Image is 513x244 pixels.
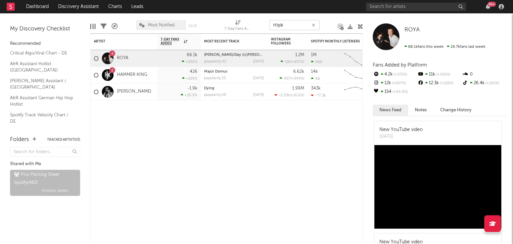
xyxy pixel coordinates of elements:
div: +220 % [182,76,197,81]
div: 426 [190,70,197,74]
div: 4.2k [373,70,417,79]
div: Spotify Monthly Listeners [311,39,361,43]
span: +344 % [291,77,303,81]
span: +94.9 % [391,90,408,94]
svg: Chart title [341,67,371,84]
div: 14k [311,70,318,74]
a: Major Domus [204,70,227,74]
div: 11k [417,70,462,79]
div: Edit Columns [90,17,96,36]
div: Shared with Me [10,160,80,168]
span: 7-Day Fans Added [161,37,182,45]
div: [DATE] [379,133,423,140]
div: Filters [101,17,107,36]
span: Fans Added by Platform [373,63,427,68]
div: Dawn/Day (日月同辉) [204,53,264,57]
span: Most Notified [148,23,175,27]
svg: Chart title [341,84,371,100]
a: ROYA [404,27,419,33]
input: Search for folders... [10,147,80,157]
span: +229 % [439,82,454,85]
button: 99+ [486,4,490,9]
button: Notes [408,105,434,116]
div: 7-Day Fans Added (7-Day Fans Added) [224,17,251,36]
input: Search for artists [366,3,466,11]
span: 66.1k fans this week [404,45,444,49]
span: [PERSON_NAME] [42,187,68,195]
span: 16.7k fans last week [404,45,485,49]
div: 12k [373,79,417,88]
div: 99 + [488,2,496,7]
div: 0 [462,70,506,79]
div: New YouTube video [379,126,423,133]
div: 154 [373,88,417,96]
div: 66.1k [187,53,197,57]
div: ( ) [280,76,304,81]
div: -77.3k [311,93,326,98]
button: Save [188,24,197,28]
div: popularity: 59 [204,93,226,97]
div: popularity: 42 [204,60,226,64]
div: 343k [311,86,321,91]
div: popularity: 23 [204,77,226,80]
div: Major Domus [204,70,264,74]
input: Search... [270,20,320,30]
a: [PERSON_NAME]/Day (日[PERSON_NAME]) [204,53,277,57]
span: +572 % [393,73,407,77]
div: Dying [204,87,264,90]
div: [DATE] [253,93,264,97]
a: A&R Assistant German Hip Hop Hotlist [10,94,73,108]
button: Change History [434,105,478,116]
a: HAMMER KING [117,72,147,78]
span: +657 % [391,82,406,85]
a: [PERSON_NAME] Assistant / [GEOGRAPHIC_DATA] [10,77,73,91]
div: Instagram Followers [271,37,294,45]
div: My Discovery Checklist [10,25,80,33]
span: -2.23k [279,94,290,97]
div: Recommended [10,40,80,48]
div: -1.9k [187,86,197,91]
div: Artist [94,39,144,43]
a: A&R Assistant Hotlist ([GEOGRAPHIC_DATA]) [10,60,73,74]
a: ROYA [117,55,128,61]
a: Critical Algo/Viral Chart - DE [10,49,73,57]
div: 1.99M [292,86,304,91]
a: [PERSON_NAME] [117,89,151,95]
div: 999 [311,60,322,64]
div: 6.62k [293,70,304,74]
div: A&R Pipeline [112,17,118,36]
div: ( ) [281,59,304,64]
span: +657 % [292,60,303,64]
span: 457 [284,77,290,81]
svg: Chart title [341,50,371,67]
div: [DATE] [253,77,264,80]
a: Spotify Track Velocity Chart / DE [10,111,73,125]
div: 7-Day Fans Added (7-Day Fans Added) [224,25,251,33]
span: +450 % [435,73,450,77]
div: ( ) [275,93,304,97]
button: Tracked Artists(3) [47,138,80,141]
div: 1.2M [295,53,304,57]
div: +20.9 % [181,93,197,97]
div: 12.3k [417,79,462,88]
div: 26.4k [462,79,506,88]
a: Dying [204,87,214,90]
button: News Feed [373,105,408,116]
span: +205 % [485,82,499,85]
span: 12k [285,60,291,64]
div: 48 [311,77,320,81]
div: Prio Pitching Sheet Spotify ( 482 ) [14,171,74,187]
div: Most Recent Track [204,39,254,43]
div: 1M [311,53,317,57]
div: +296 % [182,59,197,64]
span: +16.6 % [291,94,303,97]
div: Folders [10,136,29,144]
div: [DATE] [253,60,264,64]
a: Prio Pitching Sheet Spotify(482)[PERSON_NAME] [10,170,80,196]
